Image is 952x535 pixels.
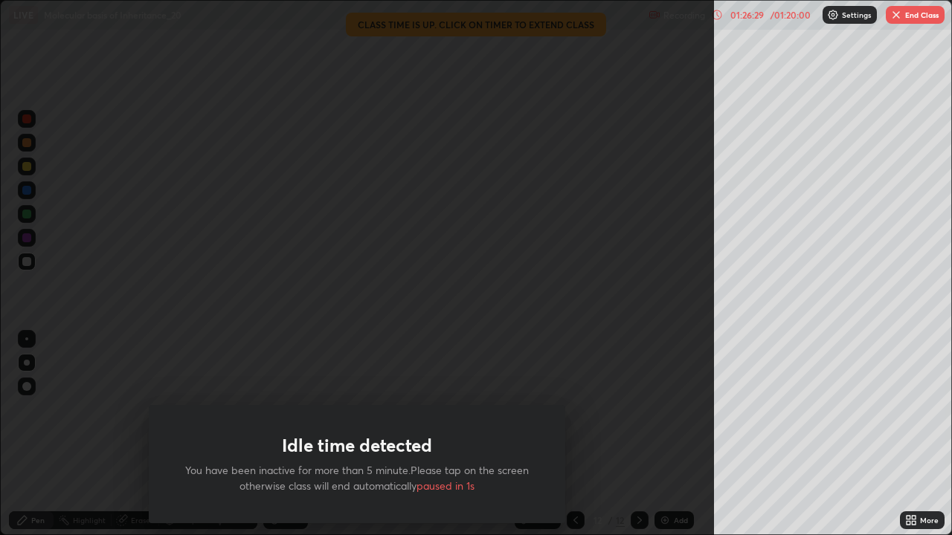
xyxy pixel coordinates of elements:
p: You have been inactive for more than 5 minute.Please tap on the screen otherwise class will end a... [184,462,530,493]
div: More [920,516,939,524]
img: end-class-cross [890,9,902,21]
h1: Idle time detected [282,435,432,456]
div: 01:26:29 [726,10,768,19]
p: Settings [842,11,871,19]
span: paused in 1s [416,479,475,493]
div: / 01:20:00 [768,10,814,19]
img: class-settings-icons [827,9,839,21]
button: End Class [886,6,945,24]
